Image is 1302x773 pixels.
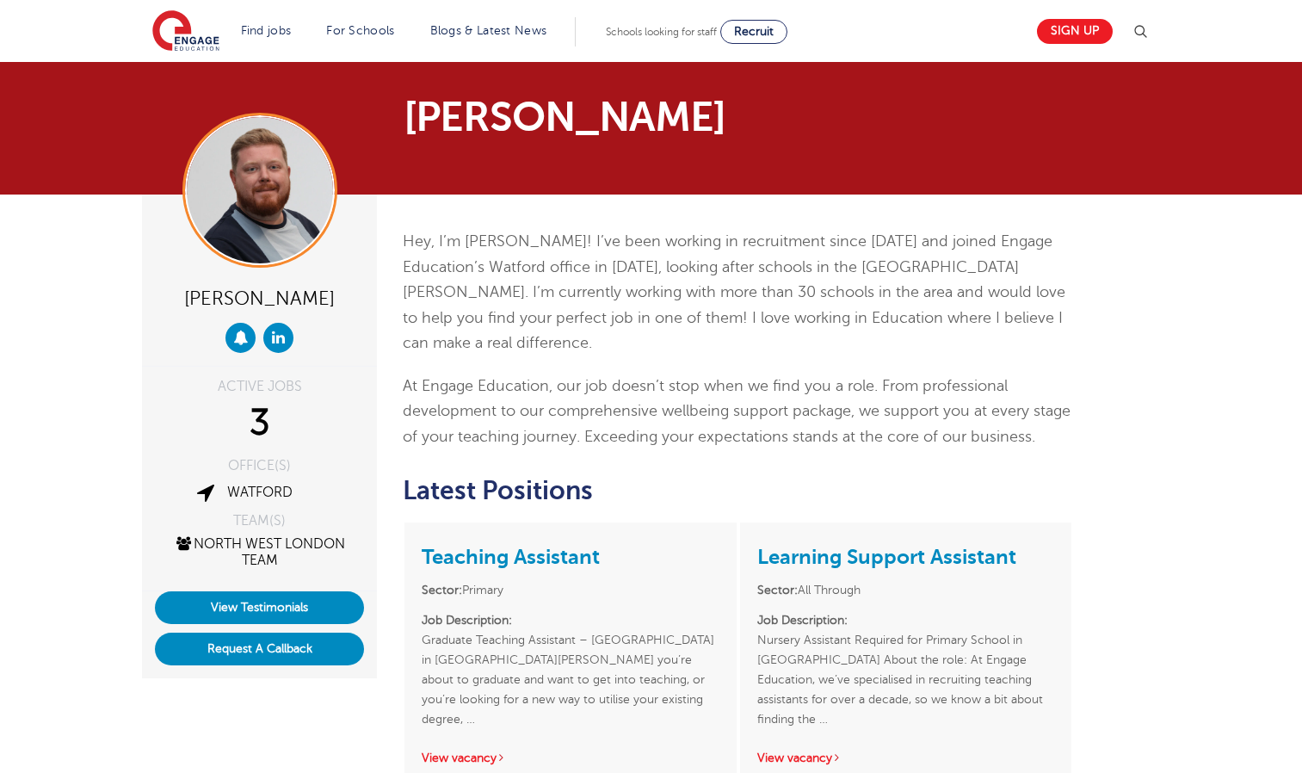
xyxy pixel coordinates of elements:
[155,380,364,393] div: ACTIVE JOBS
[403,476,1073,505] h2: Latest Positions
[757,580,1054,600] li: All Through
[430,24,547,37] a: Blogs & Latest News
[152,10,219,53] img: Engage Education
[155,281,364,314] div: [PERSON_NAME]
[757,614,848,627] strong: Job Description:
[757,751,842,764] a: View vacancy
[757,545,1016,569] a: Learning Support Assistant
[1037,19,1113,44] a: Sign up
[757,610,1054,729] p: Nursery Assistant Required for Primary School in [GEOGRAPHIC_DATA] About the role: At Engage Educ...
[403,232,1065,351] span: Hey, I’m [PERSON_NAME]! I’ve been working in recruitment since [DATE] and joined Engage Education...
[606,26,717,38] span: Schools looking for staff
[155,514,364,528] div: TEAM(S)
[422,580,719,600] li: Primary
[734,25,774,38] span: Recruit
[422,610,719,729] p: Graduate Teaching Assistant – [GEOGRAPHIC_DATA] in [GEOGRAPHIC_DATA][PERSON_NAME] you’re about to...
[155,402,364,445] div: 3
[720,20,787,44] a: Recruit
[757,584,798,597] strong: Sector:
[241,24,292,37] a: Find jobs
[404,96,812,138] h1: [PERSON_NAME]
[155,591,364,624] a: View Testimonials
[403,377,1071,445] span: At Engage Education, our job doesn’t stop when we find you a role. From professional development ...
[227,485,293,500] a: Watford
[422,584,462,597] strong: Sector:
[422,545,600,569] a: Teaching Assistant
[155,459,364,473] div: OFFICE(S)
[422,751,506,764] a: View vacancy
[174,536,345,568] a: North West London Team
[155,633,364,665] button: Request A Callback
[422,614,512,627] strong: Job Description:
[326,24,394,37] a: For Schools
